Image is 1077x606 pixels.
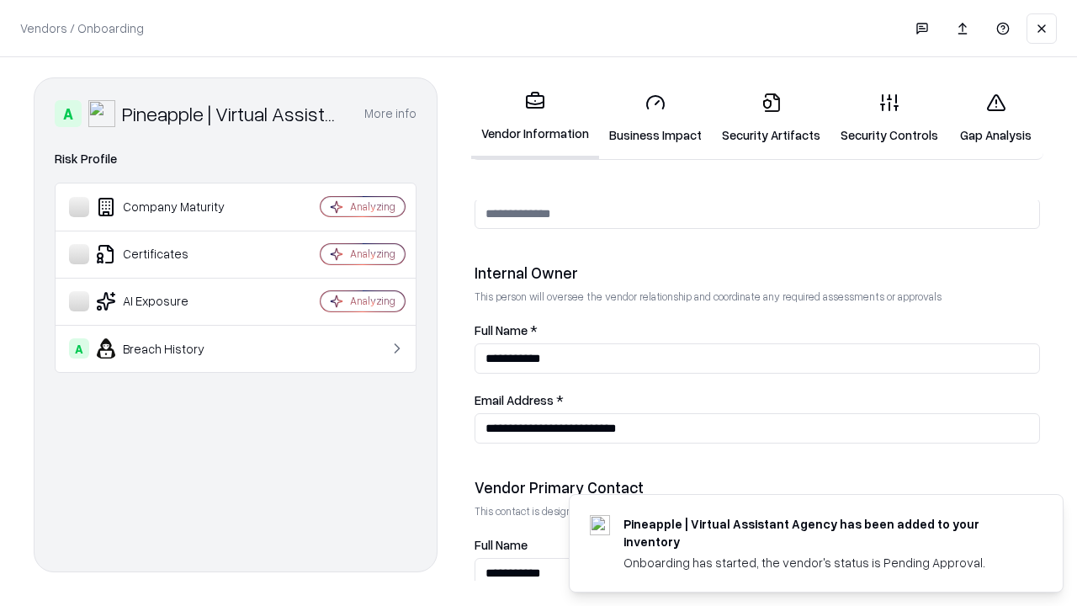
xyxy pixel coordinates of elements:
p: Vendors / Onboarding [20,19,144,37]
a: Security Controls [830,79,948,157]
a: Gap Analysis [948,79,1043,157]
div: Risk Profile [55,149,416,169]
p: This person will oversee the vendor relationship and coordinate any required assessments or appro... [475,290,1040,304]
div: Certificates [69,244,270,264]
a: Vendor Information [471,77,599,159]
div: AI Exposure [69,291,270,311]
a: Business Impact [599,79,712,157]
label: Full Name * [475,324,1040,337]
div: Breach History [69,338,270,359]
div: Vendor Primary Contact [475,477,1040,497]
div: A [69,338,89,359]
a: Security Artifacts [712,79,830,157]
label: Full Name [475,539,1040,551]
div: Pineapple | Virtual Assistant Agency has been added to your inventory [623,515,1022,550]
div: A [55,100,82,127]
div: Pineapple | Virtual Assistant Agency [122,100,344,127]
img: trypineapple.com [590,515,610,535]
button: More info [364,98,416,129]
img: Pineapple | Virtual Assistant Agency [88,100,115,127]
div: Onboarding has started, the vendor's status is Pending Approval. [623,554,1022,571]
label: Email Address * [475,394,1040,407]
div: Analyzing [350,199,395,214]
div: Analyzing [350,294,395,308]
div: Company Maturity [69,197,270,217]
div: Analyzing [350,247,395,261]
p: This contact is designated to receive the assessment request from Shift [475,504,1040,518]
div: Internal Owner [475,263,1040,283]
